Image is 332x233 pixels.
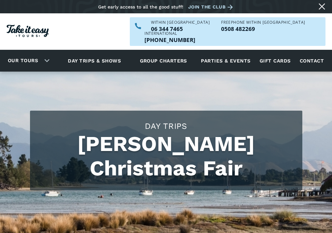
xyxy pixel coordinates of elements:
a: Day trips & shows [60,52,129,70]
p: 06 344 7465 [151,26,210,32]
p: [PHONE_NUMBER] [144,37,195,43]
div: WITHIN [GEOGRAPHIC_DATA] [151,21,210,24]
a: Call us freephone within NZ on 0508482269 [221,26,305,32]
a: Homepage [7,21,49,42]
div: Get early access to all the good stuff! [98,4,183,9]
a: Call us within NZ on 063447465 [151,26,210,32]
a: Close message [317,1,327,12]
img: Take it easy Tours logo [7,25,49,37]
a: Our tours [3,53,43,68]
p: 0508 482269 [221,26,305,32]
h1: [PERSON_NAME] Christmas Fair [37,132,296,181]
a: Call us outside of NZ on +6463447465 [144,37,195,43]
a: Group charters [132,52,195,70]
a: Join the club [188,3,235,11]
a: Parties & events [198,52,254,70]
div: International [144,32,195,35]
h2: Day trips [37,120,296,132]
a: Gift cards [256,52,294,70]
div: Freephone WITHIN [GEOGRAPHIC_DATA] [221,21,305,24]
a: Contact [296,52,327,70]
